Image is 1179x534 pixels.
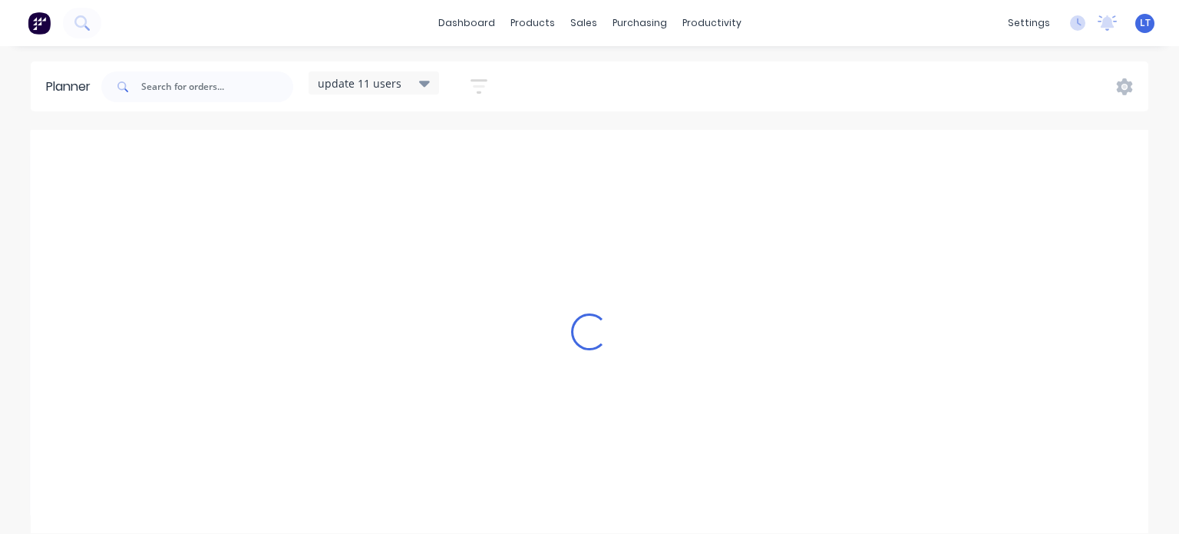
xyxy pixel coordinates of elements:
div: productivity [675,12,749,35]
span: update 11 users [318,75,401,91]
input: Search for orders... [141,71,293,102]
div: products [503,12,563,35]
div: settings [1000,12,1058,35]
a: dashboard [431,12,503,35]
img: Factory [28,12,51,35]
div: purchasing [605,12,675,35]
div: Planner [46,78,98,96]
div: sales [563,12,605,35]
span: LT [1140,16,1151,30]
